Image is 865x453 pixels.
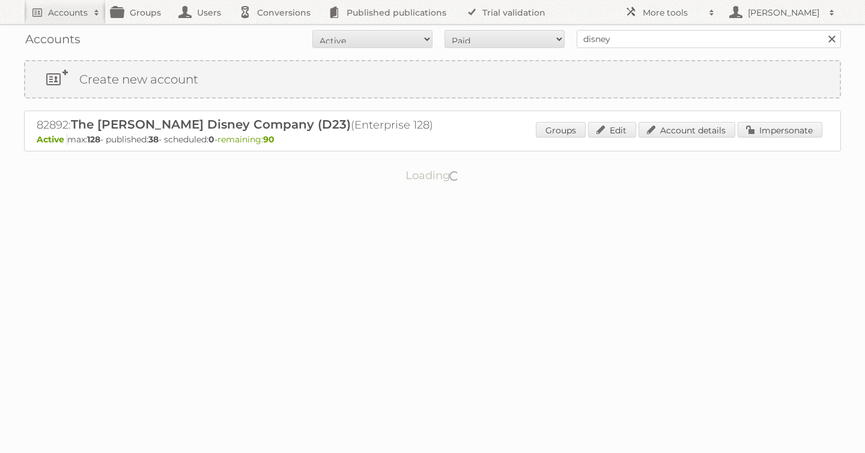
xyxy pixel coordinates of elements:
p: max: - published: - scheduled: - [37,134,828,145]
strong: 90 [263,134,275,145]
strong: 38 [148,134,159,145]
h2: [PERSON_NAME] [745,7,823,19]
a: Edit [588,122,636,138]
span: remaining: [217,134,275,145]
a: Impersonate [738,122,822,138]
h2: Accounts [48,7,88,19]
h2: More tools [643,7,703,19]
p: Loading [368,163,498,187]
a: Account details [639,122,735,138]
strong: 0 [208,134,214,145]
span: Active [37,134,67,145]
strong: 128 [87,134,100,145]
a: Create new account [25,61,840,97]
h2: 82892: (Enterprise 128) [37,117,457,133]
span: The [PERSON_NAME] Disney Company (D23) [71,117,351,132]
a: Groups [536,122,586,138]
